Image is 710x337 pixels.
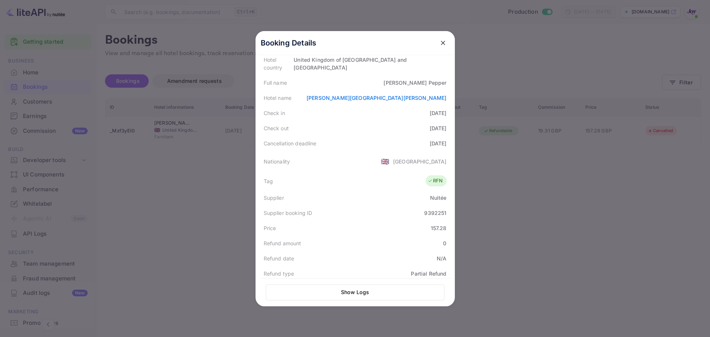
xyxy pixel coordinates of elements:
a: [PERSON_NAME][GEOGRAPHIC_DATA][PERSON_NAME] [307,95,446,101]
div: RFN [427,177,443,185]
div: 9392251 [424,209,446,217]
div: [GEOGRAPHIC_DATA] [393,158,447,165]
div: Hotel country [264,56,294,71]
div: Check in [264,109,285,117]
div: Nationality [264,158,290,165]
div: Full name [264,79,287,87]
div: 0 [443,239,446,247]
div: 157.28 [431,224,447,232]
button: close [436,36,450,50]
div: Nuitée [430,194,447,202]
div: N/A [437,255,446,262]
div: [DATE] [430,139,447,147]
div: [DATE] [430,109,447,117]
p: Booking Details [261,37,317,48]
div: Refund type [264,270,294,277]
div: Refund amount [264,239,301,247]
div: [DATE] [430,124,447,132]
span: United States [381,155,389,168]
div: Supplier [264,194,284,202]
div: [PERSON_NAME] Pepper [383,79,446,87]
div: Hotel name [264,94,292,102]
div: Refund date [264,255,294,262]
div: Cancellation deadline [264,139,317,147]
div: Check out [264,124,289,132]
button: Show Logs [266,284,444,300]
div: Partial Refund [411,270,446,277]
div: United Kingdom of [GEOGRAPHIC_DATA] and [GEOGRAPHIC_DATA] [294,56,446,71]
div: Tag [264,177,273,185]
div: Supplier booking ID [264,209,312,217]
div: Price [264,224,276,232]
